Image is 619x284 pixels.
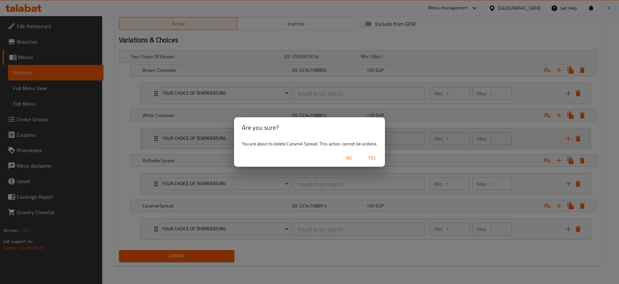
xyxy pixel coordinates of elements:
[234,138,385,150] div: You are about to delete Caramel Spread. This action cannot be undone.
[339,152,359,164] button: No
[242,122,377,133] h2: Are you sure?
[341,154,357,162] span: No
[362,152,382,164] button: Yes
[364,154,380,162] span: Yes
